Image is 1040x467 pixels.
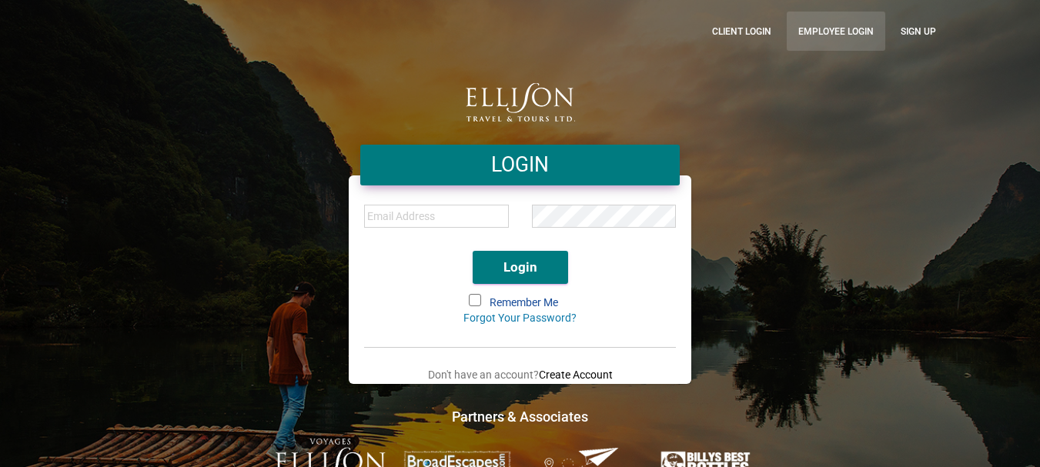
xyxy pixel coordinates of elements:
[372,151,668,179] h4: LOGIN
[364,205,509,228] input: Email Address
[466,83,575,122] img: logo.png
[701,12,783,51] a: CLient Login
[470,295,570,311] label: Remember Me
[473,251,568,284] button: Login
[889,12,948,51] a: Sign up
[539,369,613,381] a: Create Account
[463,312,577,324] a: Forgot Your Password?
[364,365,676,384] p: Don't have an account?
[93,407,948,426] h4: Partners & Associates
[787,12,885,51] a: Employee Login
